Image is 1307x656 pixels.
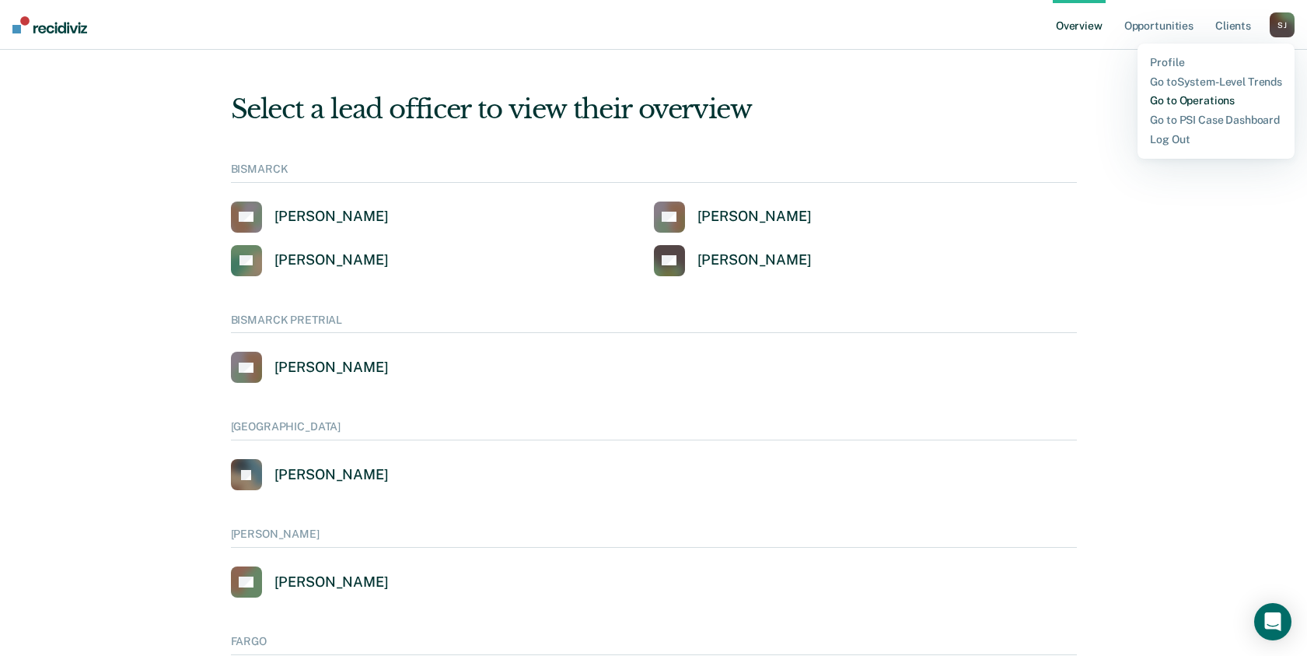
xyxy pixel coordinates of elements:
div: [PERSON_NAME] [274,251,389,269]
a: Go to Operations [1150,94,1282,107]
a: Go toSystem-Level Trends [1150,75,1282,89]
div: Select a lead officer to view their overview [231,93,1077,125]
div: [PERSON_NAME] [274,359,389,377]
div: FARGO [231,635,1077,655]
a: Log Out [1150,133,1282,146]
div: BISMARCK [231,163,1077,183]
div: [PERSON_NAME] [274,208,389,226]
div: Open Intercom Messenger [1254,603,1291,640]
a: [PERSON_NAME] [231,245,389,276]
div: [PERSON_NAME] [697,251,812,269]
a: Profile [1150,56,1282,69]
div: [PERSON_NAME] [231,528,1077,548]
a: [PERSON_NAME] [231,352,389,383]
button: SJ [1270,12,1295,37]
a: [PERSON_NAME] [231,459,389,490]
a: [PERSON_NAME] [654,202,812,233]
a: [PERSON_NAME] [231,202,389,233]
div: [PERSON_NAME] [274,466,389,484]
a: [PERSON_NAME] [231,567,389,598]
div: S J [1270,12,1295,37]
img: Recidiviz [12,16,87,33]
div: [GEOGRAPHIC_DATA] [231,420,1077,440]
a: [PERSON_NAME] [654,245,812,276]
div: BISMARCK PRETRIAL [231,314,1077,334]
a: Go to PSI Case Dashboard [1150,114,1282,127]
div: [PERSON_NAME] [697,208,812,226]
div: [PERSON_NAME] [274,574,389,591]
